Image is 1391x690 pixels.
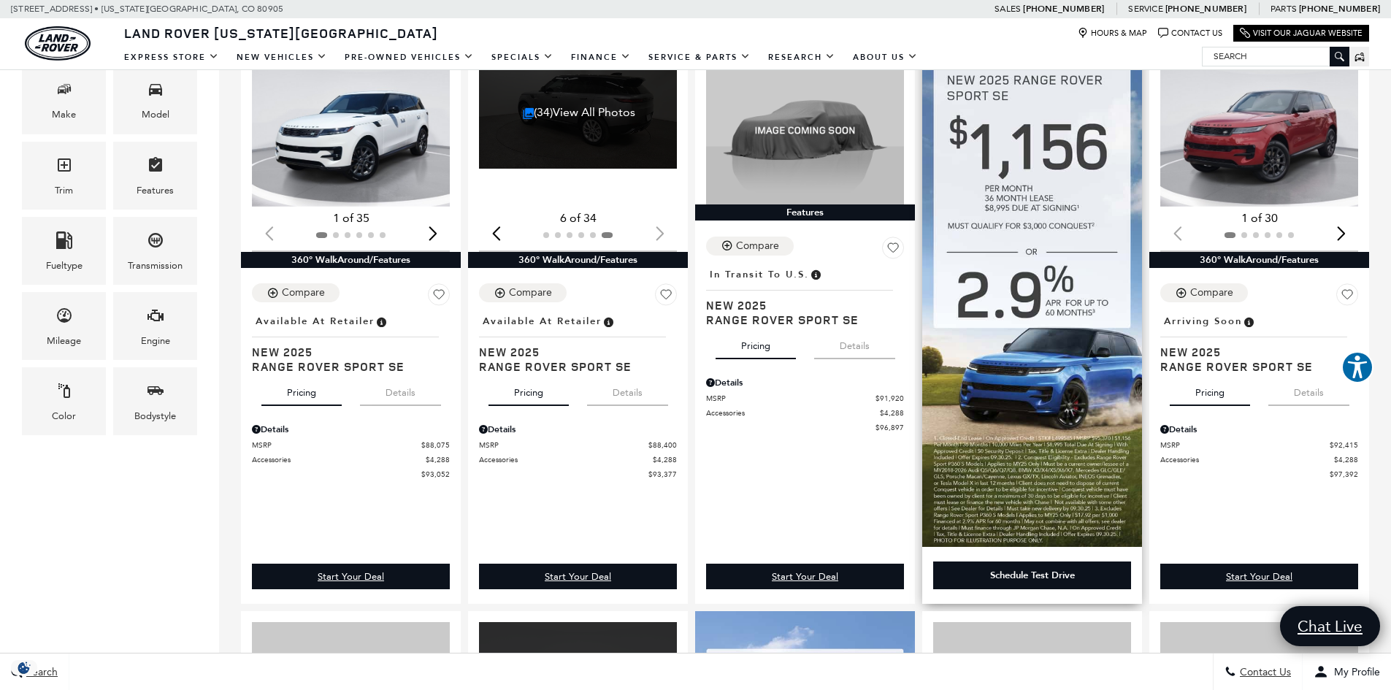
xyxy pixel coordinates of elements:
[1164,313,1242,329] span: Arriving Soon
[115,24,447,42] a: Land Rover [US_STATE][GEOGRAPHIC_DATA]
[228,45,336,70] a: New Vehicles
[55,77,73,107] span: Make
[261,374,342,406] button: pricing tab
[1190,286,1233,299] div: Compare
[7,660,41,675] img: Opt-Out Icon
[710,267,809,283] span: In Transit to U.S.
[882,237,904,264] button: Save Vehicle
[252,345,439,359] span: New 2025
[1078,28,1147,39] a: Hours & Map
[421,440,450,451] span: $88,075
[479,564,677,589] div: undefined - Range Rover Sport SE
[509,286,552,299] div: Compare
[1160,440,1330,451] span: MSRP
[252,469,450,480] a: $93,052
[128,258,183,274] div: Transmission
[22,142,106,210] div: TrimTrim
[880,407,904,418] span: $4,288
[1328,666,1380,678] span: My Profile
[706,407,880,418] span: Accessories
[562,45,640,70] a: Finance
[46,258,83,274] div: Fueltype
[1160,56,1360,207] div: 1 / 2
[252,56,452,207] div: 1 / 2
[809,267,822,283] span: Vehicle has shipped from factory of origin. Estimated time of delivery to Retailer is on average ...
[706,407,904,418] a: Accessories $4,288
[648,469,677,480] span: $93,377
[1160,564,1358,589] a: Start Your Deal
[115,45,228,70] a: EXPRESS STORE
[252,359,439,374] span: Range Rover Sport SE
[479,469,677,480] a: $93,377
[479,423,677,436] div: Pricing Details - Range Rover Sport SE
[252,283,340,302] button: Compare Vehicle
[706,422,904,433] a: $96,897
[421,469,450,480] span: $93,052
[706,393,904,404] a: MSRP $91,920
[655,283,677,311] button: Save Vehicle
[653,454,677,465] span: $4,288
[479,359,666,374] span: Range Rover Sport SE
[706,264,904,327] a: In Transit to U.S.New 2025Range Rover Sport SE
[11,4,283,14] a: [STREET_ADDRESS] • [US_STATE][GEOGRAPHIC_DATA], CO 80905
[1149,252,1369,268] div: 360° WalkAround/Features
[479,440,648,451] span: MSRP
[134,408,176,424] div: Bodystyle
[706,313,893,327] span: Range Rover Sport SE
[252,454,450,465] a: Accessories $4,288
[1160,423,1358,436] div: Pricing Details - Range Rover Sport SE
[933,561,1131,589] div: Schedule Test Drive
[55,228,73,258] span: Fueltype
[814,327,895,359] button: details tab
[1160,564,1358,589] div: undefined - Range Rover Sport SE
[479,454,653,465] span: Accessories
[252,564,450,589] a: Start Your Deal
[1330,469,1358,480] span: $97,392
[25,26,91,61] a: land-rover
[1336,283,1358,311] button: Save Vehicle
[706,564,904,589] div: undefined - Range Rover Sport SE
[759,45,844,70] a: Research
[587,374,668,406] button: details tab
[1160,454,1334,465] span: Accessories
[137,183,174,199] div: Features
[1242,313,1255,329] span: Vehicle is preparing for delivery to the retailer. MSRP will be finalized when the vehicle arrive...
[142,107,169,123] div: Model
[1023,3,1104,15] a: [PHONE_NUMBER]
[1268,374,1349,406] button: details tab
[375,313,388,329] span: Vehicle is in stock and ready for immediate delivery. Due to demand, availability is subject to c...
[55,303,73,333] span: Mileage
[1128,4,1162,14] span: Service
[147,378,164,408] span: Bodystyle
[1160,440,1358,451] a: MSRP $92,415
[706,298,893,313] span: New 2025
[113,142,197,210] div: FeaturesFeatures
[488,374,569,406] button: pricing tab
[1236,666,1291,678] span: Contact Us
[990,569,1075,582] div: Schedule Test Drive
[22,292,106,360] div: MileageMileage
[141,333,170,349] div: Engine
[52,408,76,424] div: Color
[875,393,904,404] span: $91,920
[124,24,438,42] span: Land Rover [US_STATE][GEOGRAPHIC_DATA]
[479,454,677,465] a: Accessories $4,288
[1160,345,1347,359] span: New 2025
[479,440,677,451] a: MSRP $88,400
[336,45,483,70] a: Pre-Owned Vehicles
[423,218,442,250] div: Next slide
[7,660,41,675] section: Click to Open Cookie Consent Modal
[1271,4,1297,14] span: Parts
[147,303,164,333] span: Engine
[22,367,106,435] div: ColorColor
[1290,616,1370,636] span: Chat Live
[25,26,91,61] img: Land Rover
[706,393,875,404] span: MSRP
[113,66,197,134] div: ModelModel
[648,440,677,451] span: $88,400
[426,454,450,465] span: $4,288
[1158,28,1222,39] a: Contact Us
[1203,47,1349,65] input: Search
[479,564,677,589] a: Start Your Deal
[706,237,794,256] button: Compare Vehicle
